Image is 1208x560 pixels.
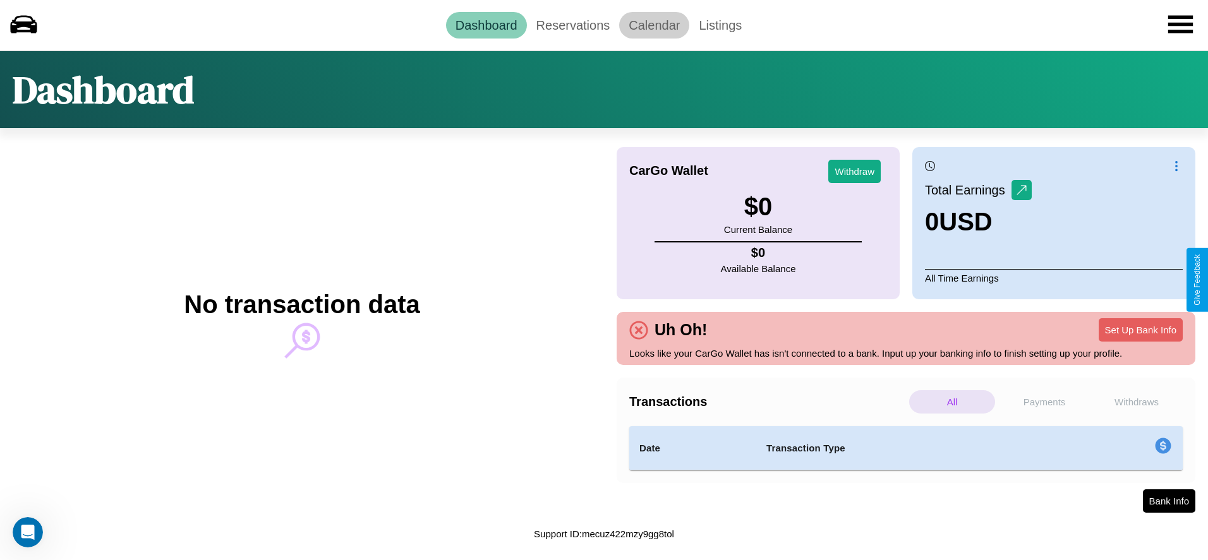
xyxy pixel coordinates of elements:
h4: Transaction Type [766,441,1052,456]
button: Bank Info [1143,489,1195,513]
table: simple table [629,426,1183,470]
h2: No transaction data [184,290,420,319]
button: Withdraw [828,160,881,183]
p: Looks like your CarGo Wallet has isn't connected to a bank. Input up your banking info to finish ... [629,345,1183,362]
h4: $ 0 [721,246,796,260]
p: Total Earnings [925,179,1012,201]
iframe: Intercom live chat [13,517,43,547]
p: All [909,390,995,414]
h4: Uh Oh! [648,321,713,339]
p: Available Balance [721,260,796,277]
p: Withdraws [1094,390,1180,414]
h3: $ 0 [724,193,792,221]
a: Dashboard [446,12,527,39]
p: Current Balance [724,221,792,238]
h4: Transactions [629,395,906,409]
a: Calendar [619,12,689,39]
button: Set Up Bank Info [1099,318,1183,342]
h3: 0 USD [925,208,1032,236]
p: All Time Earnings [925,269,1183,287]
a: Reservations [527,12,620,39]
div: Give Feedback [1193,254,1202,306]
h4: CarGo Wallet [629,164,708,178]
h1: Dashboard [13,64,194,116]
h4: Date [639,441,746,456]
a: Listings [689,12,751,39]
p: Support ID: mecuz422mzy9gg8tol [534,525,674,542]
p: Payments [1001,390,1087,414]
